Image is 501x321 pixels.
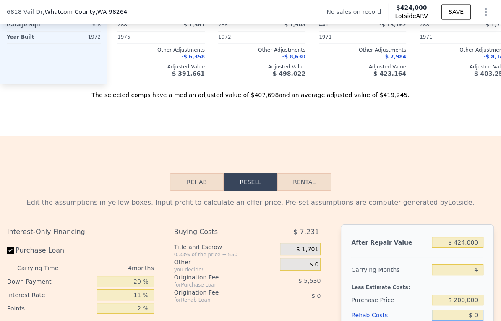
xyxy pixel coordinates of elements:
div: 1971 [420,31,462,43]
div: for Purchase Loan [174,282,260,288]
div: Buying Costs [174,224,260,239]
div: you decide! [174,266,277,273]
span: $ 7,984 [385,54,406,60]
button: Resell [224,173,277,191]
span: $ 7,231 [293,224,319,239]
div: Interest Rate [7,288,93,302]
div: Down Payment [7,275,93,288]
div: Points [7,302,93,315]
div: After Repair Value [351,235,428,250]
span: $ 0 [309,261,318,268]
span: $ 498,022 [273,70,305,77]
div: Adjusted Value [218,63,305,70]
span: -$ 8,630 [282,54,305,60]
div: for Rehab Loan [174,297,260,303]
span: $ 0 [311,292,321,299]
span: $ 5,530 [298,277,321,284]
div: No sales on record [326,8,388,16]
span: -$ 6,358 [182,54,205,60]
div: Edit the assumptions in yellow boxes. Input profit to calculate an offer price. Pre-set assumptio... [7,197,494,208]
div: Other Adjustments [319,47,406,53]
div: Origination Fee [174,288,260,297]
input: Purchase Loan [7,247,14,254]
span: $ 391,661 [172,70,205,77]
span: $ 1,908 [284,22,305,28]
div: Interest-Only Financing [7,224,154,239]
div: Other [174,258,277,266]
div: Other Adjustments [117,47,205,53]
div: 1972 [55,31,101,43]
span: $ 1,561 [184,22,205,28]
span: , Whatcom County [43,8,128,16]
div: Carrying Time [17,261,67,275]
div: Carrying Months [351,262,428,277]
div: 1975 [117,31,159,43]
div: Purchase Price [351,292,428,308]
button: Rehab [170,173,224,191]
div: Less Estimate Costs: [351,277,483,292]
span: 288 [420,22,429,28]
button: Show Options [478,3,494,20]
div: 1971 [319,31,361,43]
div: 4 months [70,261,154,275]
div: Adjusted Value [117,63,205,70]
span: -$ 13,162 [379,22,406,28]
label: Purchase Loan [7,243,93,258]
div: 0.33% of the price + 550 [174,251,277,258]
div: 1972 [218,31,260,43]
div: Origination Fee [174,273,260,282]
div: - [364,31,406,43]
span: 288 [218,22,228,28]
div: Other Adjustments [218,47,305,53]
div: Title and Escrow [174,243,277,251]
div: Adjusted Value [319,63,406,70]
div: Year Built [7,31,52,43]
div: Garage Sqft [7,19,52,31]
div: 308 [55,19,101,31]
span: Lotside ARV [395,12,428,20]
button: SAVE [441,4,471,19]
div: - [163,31,205,43]
span: $ 1,701 [296,246,318,253]
span: , WA 98264 [95,8,127,15]
button: Rental [277,173,331,191]
div: - [264,31,305,43]
span: 288 [117,22,127,28]
span: 6818 Vail Dr [7,8,43,16]
span: $ 423,164 [373,70,406,77]
span: 441 [319,22,329,28]
span: $424,000 [396,4,427,11]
